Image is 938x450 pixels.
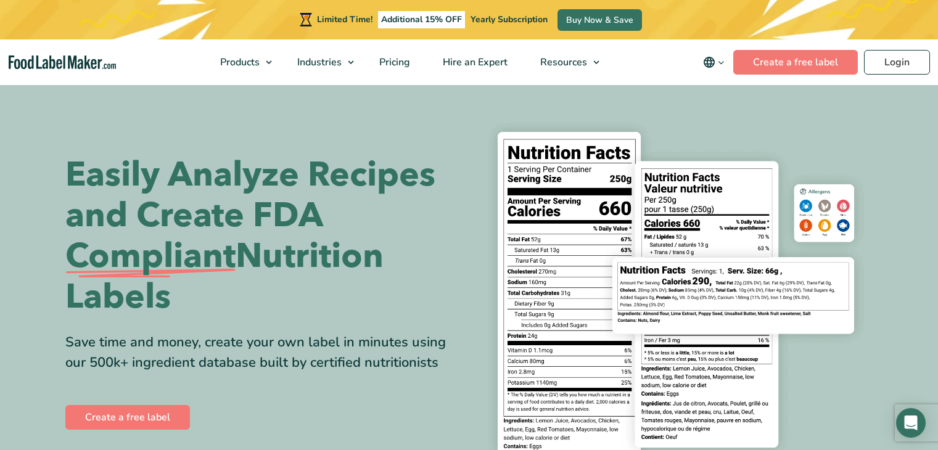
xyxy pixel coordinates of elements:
span: Pricing [376,55,411,69]
div: Save time and money, create your own label in minutes using our 500k+ ingredient database built b... [65,332,460,373]
span: Products [216,55,261,69]
a: Hire an Expert [427,39,521,85]
a: Products [204,39,278,85]
span: Additional 15% OFF [378,11,465,28]
a: Resources [524,39,606,85]
span: Yearly Subscription [471,14,548,25]
a: Create a free label [733,50,858,75]
a: Pricing [363,39,424,85]
span: Industries [294,55,343,69]
a: Create a free label [65,405,190,430]
span: Limited Time! [317,14,372,25]
a: Buy Now & Save [557,9,642,31]
a: Industries [281,39,360,85]
div: Open Intercom Messenger [896,408,926,438]
span: Hire an Expert [439,55,509,69]
span: Resources [537,55,588,69]
h1: Easily Analyze Recipes and Create FDA Nutrition Labels [65,155,460,317]
a: Login [864,50,930,75]
span: Compliant [65,236,236,277]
